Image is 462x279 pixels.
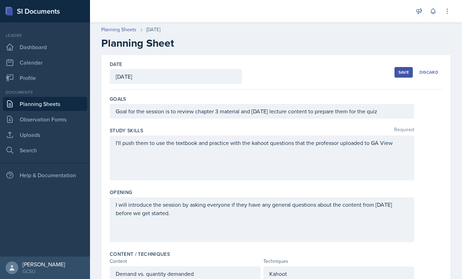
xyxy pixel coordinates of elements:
[269,270,408,278] p: Kahoot
[110,61,122,68] label: Date
[116,107,408,115] p: Goal for the session is to review chapter 3 material and [DATE] lecture content to prepare them f...
[3,143,87,157] a: Search
[3,89,87,95] div: Documents
[3,71,87,85] a: Profile
[3,40,87,54] a: Dashboard
[116,200,408,217] p: I will introduce the session by asking everyone if they have any general questions about the cont...
[3,128,87,142] a: Uploads
[23,261,65,268] div: [PERSON_NAME]
[3,97,87,111] a: Planning Sheets
[101,37,451,49] h2: Planning Sheet
[419,69,438,75] div: Discard
[110,258,261,265] div: Content
[263,258,414,265] div: Techniques
[23,268,65,275] div: GCSU
[101,26,136,33] a: Planning Sheets
[146,26,160,33] div: [DATE]
[110,95,126,102] label: Goals
[116,270,255,278] p: Demand vs. quantity demanded
[110,127,143,134] label: Study Skills
[3,168,87,182] div: Help & Documentation
[110,251,170,258] label: Content / Techniques
[416,67,442,78] button: Discard
[3,32,87,39] div: Leader
[3,112,87,126] a: Observation Forms
[116,139,408,147] p: I'll push them to use the textbook and practice with the kahoot questions that the professor uplo...
[394,67,413,78] button: Save
[394,127,414,134] span: Required
[3,55,87,69] a: Calendar
[110,189,132,196] label: Opening
[398,69,409,75] div: Save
